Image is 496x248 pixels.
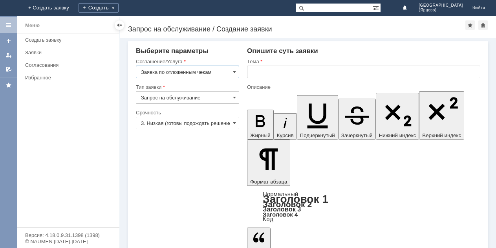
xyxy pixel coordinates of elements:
[247,140,290,186] button: Формат абзаца
[247,85,479,90] div: Описание
[25,62,115,68] div: Согласования
[115,20,124,30] div: Скрыть меню
[136,110,238,115] div: Срочность
[247,191,480,222] div: Формат абзаца
[263,200,312,209] a: Заголовок 2
[419,91,464,140] button: Верхний индекс
[263,206,301,213] a: Заголовок 3
[247,110,274,140] button: Жирный
[263,191,298,197] a: Нормальный
[338,99,376,140] button: Зачеркнутый
[2,63,15,75] a: Мои согласования
[79,3,119,13] div: Создать
[478,20,488,30] div: Сделать домашней страницей
[25,75,106,81] div: Избранное
[419,3,463,8] span: [GEOGRAPHIC_DATA]
[136,85,238,90] div: Тип заявки
[300,132,335,138] span: Подчеркнутый
[373,4,381,11] span: Расширенный поиск
[25,233,112,238] div: Версия: 4.18.0.9.31.1398 (1398)
[250,132,271,138] span: Жирный
[2,35,15,47] a: Создать заявку
[376,93,419,140] button: Нижний индекс
[465,20,475,30] div: Добавить в избранное
[22,34,118,46] a: Создать заявку
[379,132,416,138] span: Нижний индекс
[2,49,15,61] a: Мои заявки
[25,21,40,30] div: Меню
[297,95,338,140] button: Подчеркнутый
[136,59,238,64] div: Соглашение/Услуга
[22,46,118,59] a: Заявки
[419,8,463,13] span: (Ярцево)
[341,132,373,138] span: Зачеркнутый
[128,25,465,33] div: Запрос на обслуживание / Создание заявки
[247,47,318,55] span: Опишите суть заявки
[263,216,273,223] a: Код
[274,113,297,140] button: Курсив
[25,37,115,43] div: Создать заявку
[136,47,209,55] span: Выберите параметры
[22,59,118,71] a: Согласования
[250,179,287,185] span: Формат абзаца
[25,50,115,55] div: Заявки
[263,193,328,205] a: Заголовок 1
[277,132,294,138] span: Курсив
[25,239,112,244] div: © NAUMEN [DATE]-[DATE]
[263,211,298,218] a: Заголовок 4
[422,132,461,138] span: Верхний индекс
[247,59,479,64] div: Тема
